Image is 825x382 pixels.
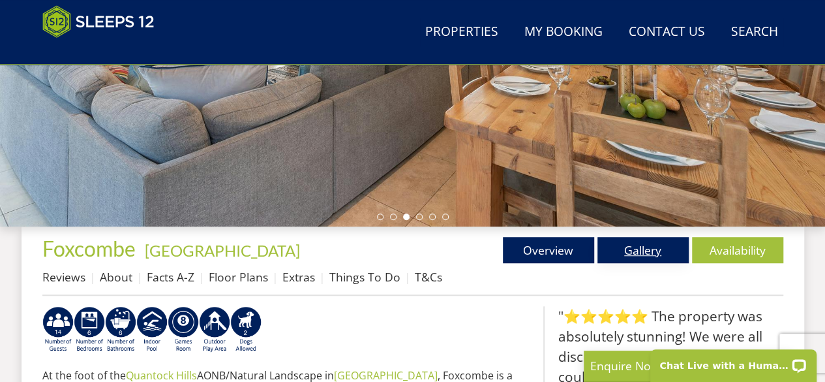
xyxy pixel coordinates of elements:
[74,306,105,353] img: AD_4nXeUPn_PHMaXHV7J9pY6zwX40fHNwi4grZZqOeCs8jntn3cqXJIl9N0ouvZfLpt8349PQS5yLNlr06ycjLFpfJV5rUFve...
[503,237,594,263] a: Overview
[42,236,136,261] span: Foxcombe
[105,306,136,353] img: AD_4nXcXNpYDZXOBbgKRPEBCaCiOIsoVeJcYnRY4YZ47RmIfjOLfmwdYBtQTxcKJd6HVFC_WLGi2mB_1lWquKfYs6Lp6-6TPV...
[590,357,786,374] p: Enquire Now
[209,269,268,285] a: Floor Plans
[519,18,608,47] a: My Booking
[199,306,230,353] img: AD_4nXfjdDqPkGBf7Vpi6H87bmAUe5GYCbodrAbU4sf37YN55BCjSXGx5ZgBV7Vb9EJZsXiNVuyAiuJUB3WVt-w9eJ0vaBcHg...
[136,306,168,353] img: AD_4nXei2dp4L7_L8OvME76Xy1PUX32_NMHbHVSts-g-ZAVb8bILrMcUKZI2vRNdEqfWP017x6NFeUMZMqnp0JYknAB97-jDN...
[100,269,132,285] a: About
[597,237,689,263] a: Gallery
[140,241,300,260] span: -
[726,18,783,47] a: Search
[42,236,140,261] a: Foxcombe
[42,306,74,353] img: AD_4nXfv62dy8gRATOHGNfSP75DVJJaBcdzd0qX98xqyk7UjzX1qaSeW2-XwITyCEUoo8Y9WmqxHWlJK_gMXd74SOrsYAJ_vK...
[623,18,710,47] a: Contact Us
[42,5,155,38] img: Sleeps 12
[642,341,825,382] iframe: LiveChat chat widget
[42,269,85,285] a: Reviews
[147,269,194,285] a: Facts A-Z
[282,269,315,285] a: Extras
[145,241,300,260] a: [GEOGRAPHIC_DATA]
[329,269,400,285] a: Things To Do
[168,306,199,353] img: AD_4nXdrZMsjcYNLGsKuA84hRzvIbesVCpXJ0qqnwZoX5ch9Zjv73tWe4fnFRs2gJ9dSiUubhZXckSJX_mqrZBmYExREIfryF...
[36,46,173,57] iframe: Customer reviews powered by Trustpilot
[230,306,262,353] img: AD_4nXe3ZEMMYZSnCeK6QA0WFeR0RV6l---ElHmqkEYi0_WcfhtMgpEskfIc8VIOFjLKPTAVdYBfwP5wkTZHMgYhpNyJ6THCM...
[420,18,503,47] a: Properties
[415,269,442,285] a: T&Cs
[692,237,783,263] a: Availability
